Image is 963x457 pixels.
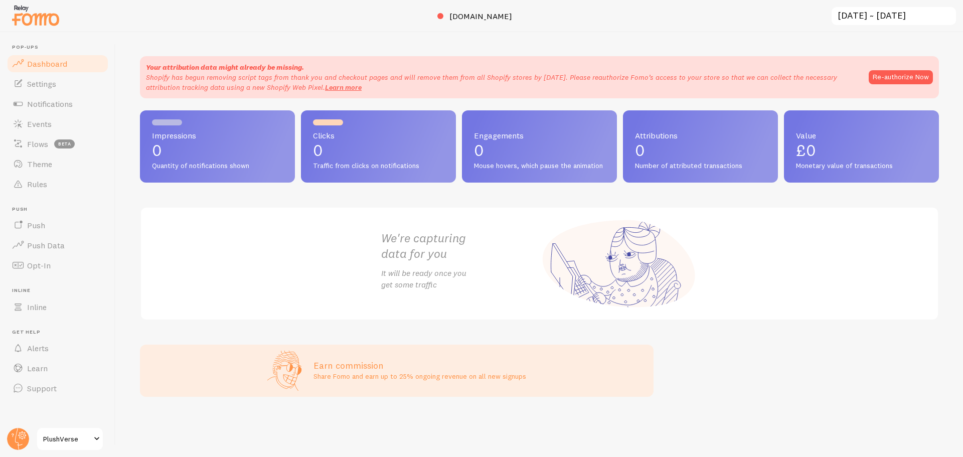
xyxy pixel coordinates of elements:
span: Impressions [152,131,283,139]
span: Value [796,131,927,139]
span: Dashboard [27,59,67,69]
a: Learn [6,358,109,378]
a: Learn more [325,83,362,92]
span: Support [27,383,57,393]
span: Push [27,220,45,230]
strong: Your attribution data might already be missing. [146,63,304,72]
a: Events [6,114,109,134]
a: Push [6,215,109,235]
p: 0 [635,142,766,159]
a: Dashboard [6,54,109,74]
p: It will be ready once you get some traffic [381,267,540,290]
a: Notifications [6,94,109,114]
span: PlushVerse [43,433,91,445]
h2: We're capturing data for you [381,230,540,261]
span: Push Data [27,240,65,250]
span: Inline [27,302,47,312]
span: Pop-ups [12,44,109,51]
span: Clicks [313,131,444,139]
span: Engagements [474,131,605,139]
span: Settings [27,79,56,89]
span: Inline [12,287,109,294]
span: Monetary value of transactions [796,162,927,171]
span: Traffic from clicks on notifications [313,162,444,171]
span: beta [54,139,75,148]
h3: Earn commission [313,360,526,371]
a: PlushVerse [36,427,104,451]
span: Push [12,206,109,213]
span: Events [27,119,52,129]
span: Theme [27,159,52,169]
span: Attributions [635,131,766,139]
span: Rules [27,179,47,189]
a: Theme [6,154,109,174]
a: Push Data [6,235,109,255]
p: 0 [474,142,605,159]
button: Re-authorize Now [869,70,933,84]
p: Shopify has begun removing script tags from thank you and checkout pages and will remove them fro... [146,72,859,92]
span: £0 [796,140,816,160]
a: Flows beta [6,134,109,154]
p: 0 [313,142,444,159]
span: Flows [27,139,48,149]
span: Notifications [27,99,73,109]
a: Alerts [6,338,109,358]
span: Mouse hovers, which pause the animation [474,162,605,171]
span: Alerts [27,343,49,353]
p: 0 [152,142,283,159]
span: Quantity of notifications shown [152,162,283,171]
a: Settings [6,74,109,94]
img: fomo-relay-logo-orange.svg [11,3,61,28]
span: Learn [27,363,48,373]
span: Number of attributed transactions [635,162,766,171]
a: Inline [6,297,109,317]
span: Get Help [12,329,109,336]
a: Support [6,378,109,398]
p: Share Fomo and earn up to 25% ongoing revenue on all new signups [313,371,526,381]
a: Rules [6,174,109,194]
span: Opt-In [27,260,51,270]
a: Opt-In [6,255,109,275]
